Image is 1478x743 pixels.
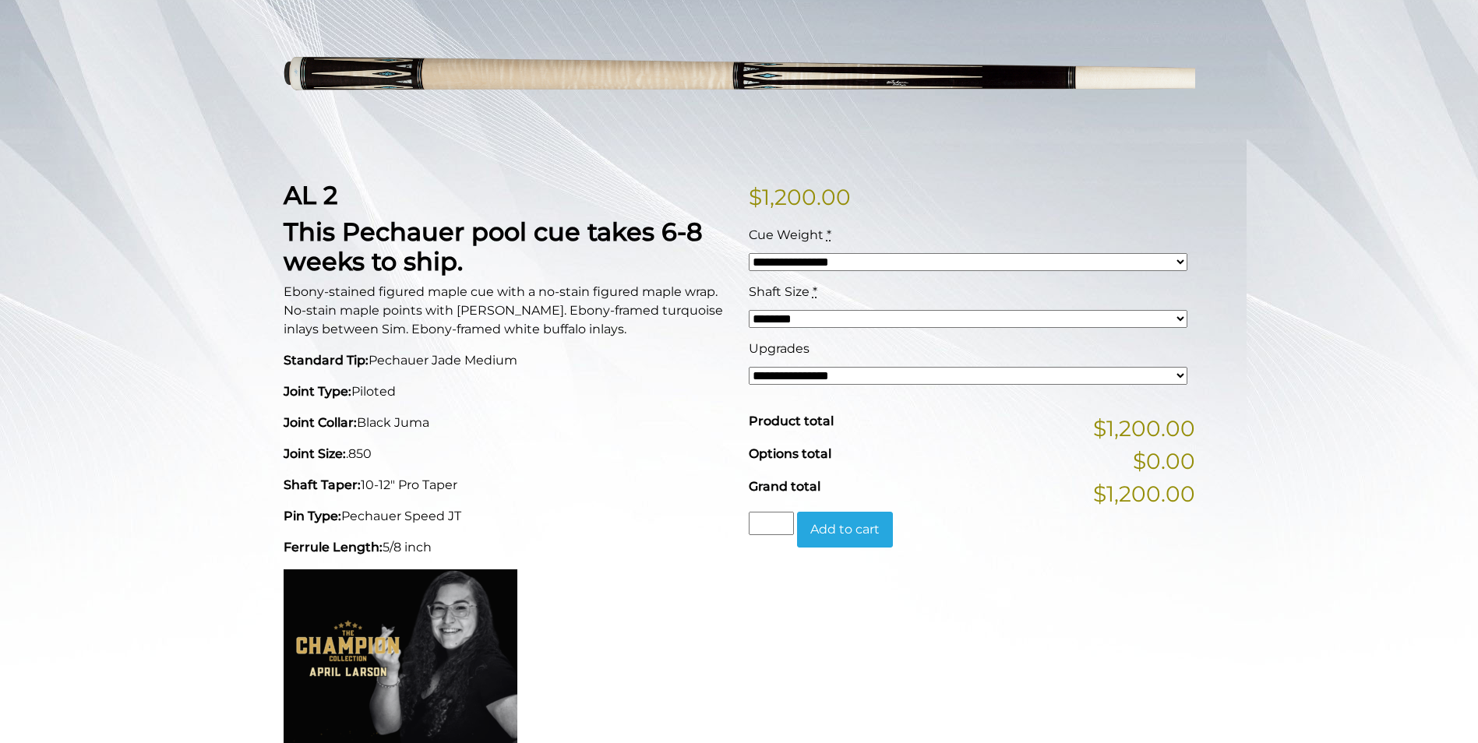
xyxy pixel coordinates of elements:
span: Grand total [749,479,820,494]
strong: AL 2 [284,180,337,210]
span: Upgrades [749,341,810,356]
strong: This Pechauer pool cue takes 6-8 weeks to ship. [284,217,703,276]
p: Pechauer Jade Medium [284,351,730,370]
p: .850 [284,445,730,463]
span: Shaft Size [749,284,810,299]
span: Cue Weight [749,227,824,242]
span: $0.00 [1133,445,1195,477]
abbr: required [813,284,817,299]
p: Pechauer Speed JT [284,507,730,526]
span: $ [749,184,762,210]
bdi: 1,200.00 [749,184,851,210]
p: Black Juma [284,414,730,432]
strong: Joint Type: [284,384,351,399]
span: $1,200.00 [1093,477,1195,510]
span: Options total [749,446,831,461]
strong: Pin Type: [284,509,341,523]
p: Piloted [284,382,730,401]
abbr: required [827,227,831,242]
strong: Joint Size: [284,446,346,461]
span: Ebony-stained figured maple cue with a no-stain figured maple wrap. No-stain maple points with [P... [284,284,723,336]
button: Add to cart [797,512,893,548]
p: 10-12" Pro Taper [284,476,730,495]
strong: Standard Tip: [284,353,369,368]
input: Product quantity [749,512,794,535]
strong: Shaft Taper: [284,477,361,492]
strong: Ferrule Length: [284,540,383,555]
img: AL2-UPDATED.png [284,5,1195,157]
span: Product total [749,414,834,428]
strong: Joint Collar: [284,415,357,430]
span: $1,200.00 [1093,412,1195,445]
p: 5/8 inch [284,538,730,557]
